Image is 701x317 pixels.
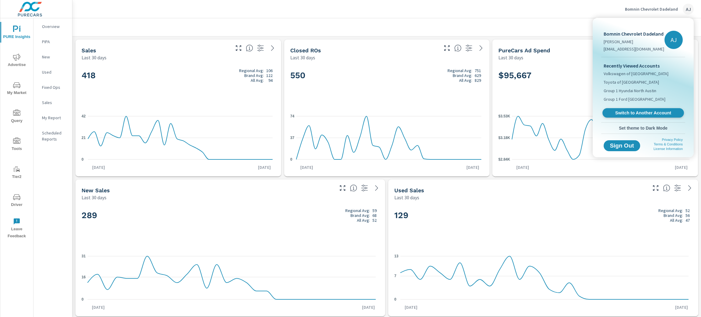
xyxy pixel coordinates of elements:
a: Privacy Policy [662,138,683,141]
a: Switch to Another Account [602,108,684,118]
span: Toyota of [GEOGRAPHIC_DATA] [604,79,659,85]
span: Set theme to Dark Mode [604,125,683,131]
button: Sign Out [604,140,640,151]
span: Switch to Another Account [606,110,680,116]
span: Group 1 Hyundai North Austin [604,88,656,94]
p: Bomnin Chevrolet Dadeland [604,30,664,37]
span: Group 1 Ford [GEOGRAPHIC_DATA] [604,96,665,102]
a: License Information [654,147,683,151]
button: Set theme to Dark Mode [601,123,685,134]
span: Volkswagen of [GEOGRAPHIC_DATA] [604,71,668,77]
span: Sign Out [609,143,635,148]
p: [PERSON_NAME] [604,39,664,45]
p: Recently Viewed Accounts [604,62,683,69]
div: AJ [664,31,683,49]
a: Terms & Conditions [654,142,683,146]
p: [EMAIL_ADDRESS][DOMAIN_NAME] [604,46,664,52]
